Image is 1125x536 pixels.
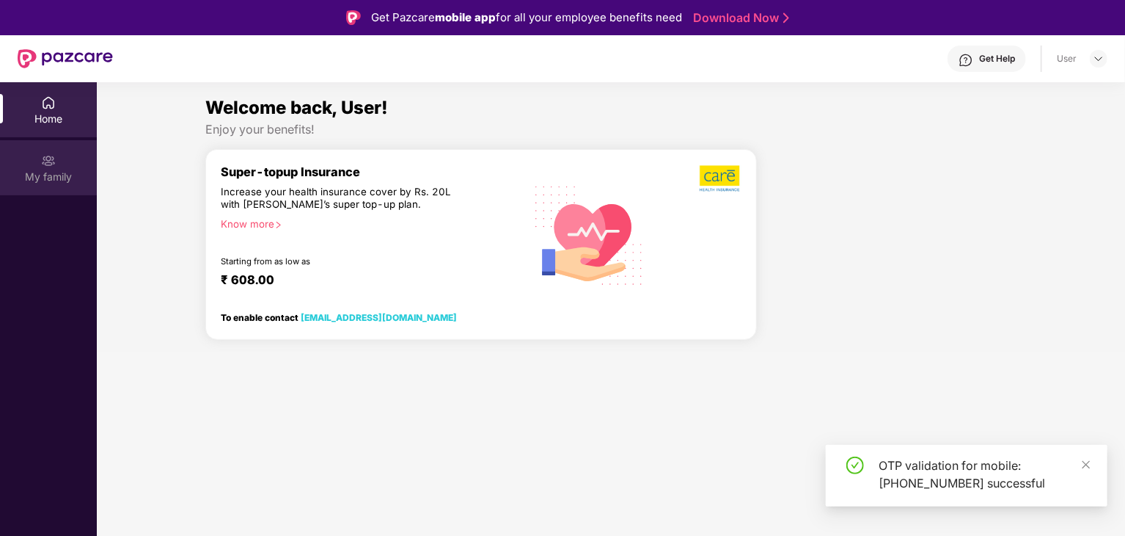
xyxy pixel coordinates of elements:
[783,10,789,26] img: Stroke
[1057,53,1077,65] div: User
[18,49,113,68] img: New Pazcare Logo
[274,221,282,229] span: right
[979,53,1015,65] div: Get Help
[371,9,682,26] div: Get Pazcare for all your employee benefits need
[693,10,785,26] a: Download Now
[221,312,457,322] div: To enable contact
[301,312,457,323] a: [EMAIL_ADDRESS][DOMAIN_NAME]
[1081,460,1091,470] span: close
[700,164,741,192] img: b5dec4f62d2307b9de63beb79f102df3.png
[221,186,461,212] div: Increase your health insurance cover by Rs. 20L with [PERSON_NAME]’s super top-up plan.
[435,10,496,24] strong: mobile app
[205,122,1017,137] div: Enjoy your benefits!
[1093,53,1104,65] img: svg+xml;base64,PHN2ZyBpZD0iRHJvcGRvd24tMzJ4MzIiIHhtbG5zPSJodHRwOi8vd3d3LnczLm9yZy8yMDAwL3N2ZyIgd2...
[41,153,56,168] img: svg+xml;base64,PHN2ZyB3aWR0aD0iMjAiIGhlaWdodD0iMjAiIHZpZXdCb3g9IjAgMCAyMCAyMCIgZmlsbD0ibm9uZSIgeG...
[221,218,516,228] div: Know more
[846,457,864,474] span: check-circle
[346,10,361,25] img: Logo
[221,256,462,267] div: Starting from as low as
[879,457,1090,492] div: OTP validation for mobile: [PHONE_NUMBER] successful
[959,53,973,68] img: svg+xml;base64,PHN2ZyBpZD0iSGVscC0zMngzMiIgeG1sbnM9Imh0dHA6Ly93d3cudzMub3JnLzIwMDAvc3ZnIiB3aWR0aD...
[221,272,510,290] div: ₹ 608.00
[221,164,524,179] div: Super-topup Insurance
[205,97,388,118] span: Welcome back, User!
[524,168,655,301] img: svg+xml;base64,PHN2ZyB4bWxucz0iaHR0cDovL3d3dy53My5vcmcvMjAwMC9zdmciIHhtbG5zOnhsaW5rPSJodHRwOi8vd3...
[41,95,56,110] img: svg+xml;base64,PHN2ZyBpZD0iSG9tZSIgeG1sbnM9Imh0dHA6Ly93d3cudzMub3JnLzIwMDAvc3ZnIiB3aWR0aD0iMjAiIG...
